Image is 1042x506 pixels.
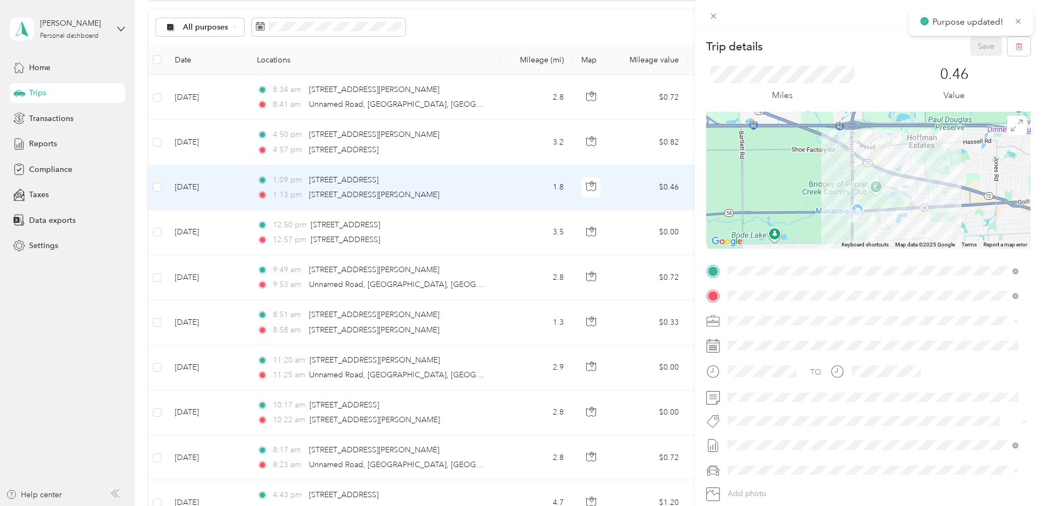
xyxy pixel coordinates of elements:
[932,15,1006,29] p: Purpose updated!
[983,242,1027,248] a: Report a map error
[940,66,969,83] p: 0.46
[895,242,955,248] span: Map data ©2025 Google
[709,234,745,249] img: Google
[943,89,965,102] p: Value
[709,234,745,249] a: Open this area in Google Maps (opens a new window)
[981,445,1042,506] iframe: Everlance-gr Chat Button Frame
[841,241,889,249] button: Keyboard shortcuts
[706,39,763,54] p: Trip details
[961,242,977,248] a: Terms (opens in new tab)
[772,89,793,102] p: Miles
[724,486,1030,502] button: Add photo
[810,366,821,378] div: TO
